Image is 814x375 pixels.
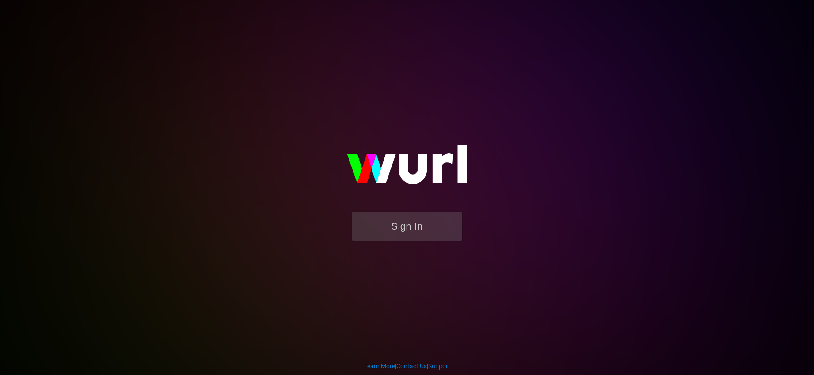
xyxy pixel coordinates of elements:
div: | | [364,362,450,371]
a: Contact Us [396,363,427,370]
a: Support [428,363,450,370]
button: Sign In [352,212,462,241]
img: wurl-logo-on-black-223613ac3d8ba8fe6dc639794a292ebdb59501304c7dfd60c99c58986ef67473.svg [319,126,495,211]
a: Learn More [364,363,395,370]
